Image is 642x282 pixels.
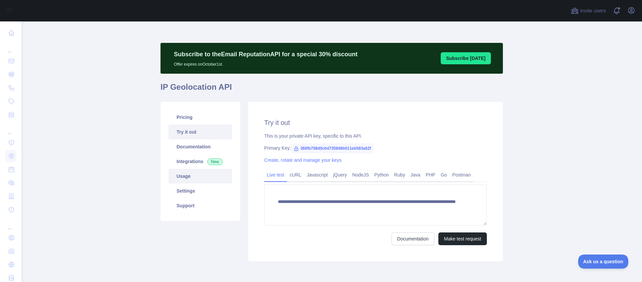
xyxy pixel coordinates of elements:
[174,50,357,59] p: Subscribe to the Email Reputation API for a special 30 % discount
[169,125,232,139] a: Try it out
[408,169,423,180] a: Java
[264,118,487,127] h2: Try it out
[291,143,374,153] span: 368fb758d0cb4735848b011eb583a62f
[264,169,287,180] a: Live test
[169,184,232,198] a: Settings
[392,232,434,245] a: Documentation
[160,82,503,98] h1: IP Geolocation API
[438,169,450,180] a: Go
[169,110,232,125] a: Pricing
[5,122,16,135] div: ...
[169,154,232,169] a: Integrations New
[580,7,606,15] span: Invite users
[371,169,392,180] a: Python
[578,255,629,269] iframe: Toggle Customer Support
[330,169,349,180] a: jQuery
[569,5,607,16] button: Invite users
[423,169,438,180] a: PHP
[207,158,223,165] span: New
[264,133,487,139] div: This is your private API key, specific to this API.
[349,169,371,180] a: NodeJS
[5,217,16,230] div: ...
[264,157,341,163] a: Create, rotate and manage your keys
[169,198,232,213] a: Support
[438,232,487,245] button: Make test request
[5,40,16,54] div: ...
[392,169,408,180] a: Ruby
[304,169,330,180] a: Javascript
[441,52,491,64] button: Subscribe [DATE]
[169,169,232,184] a: Usage
[174,59,357,67] p: Offer expires on October 1st.
[287,169,304,180] a: cURL
[450,169,473,180] a: Postman
[169,139,232,154] a: Documentation
[264,145,487,151] div: Primary Key:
